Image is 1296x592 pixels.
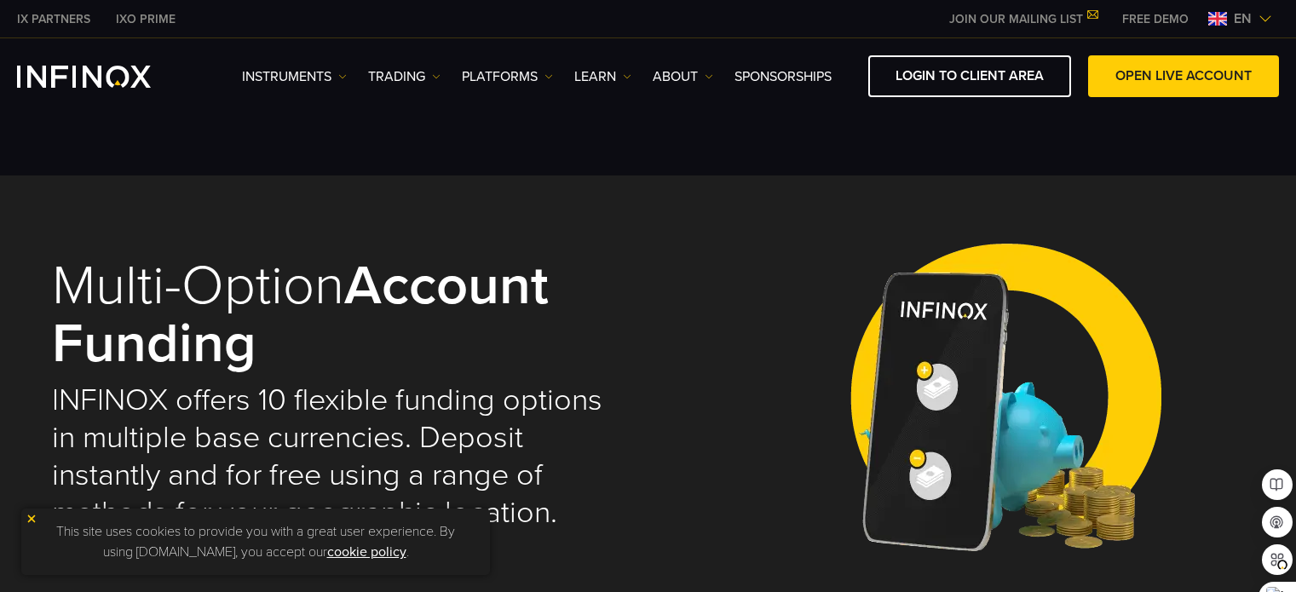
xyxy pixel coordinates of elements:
a: INFINOX MENU [1109,10,1201,28]
a: INFINOX [4,10,103,28]
a: SPONSORSHIPS [734,66,832,87]
strong: Account Funding [52,252,549,377]
a: LOGIN TO CLIENT AREA [868,55,1071,97]
span: en [1227,9,1259,29]
p: This site uses cookies to provide you with a great user experience. By using [DOMAIN_NAME], you a... [30,517,481,566]
a: Instruments [242,66,347,87]
a: Learn [574,66,631,87]
img: yellow close icon [26,513,37,525]
a: JOIN OUR MAILING LIST [936,12,1109,26]
h1: Multi-Option [52,257,625,374]
a: cookie policy [327,543,406,560]
h2: INFINOX offers 10 flexible funding options in multiple base currencies. Deposit instantly and for... [52,382,625,532]
a: ABOUT [653,66,713,87]
a: INFINOX Logo [17,66,191,88]
a: TRADING [368,66,441,87]
a: INFINOX [103,10,188,28]
a: OPEN LIVE ACCOUNT [1088,55,1279,97]
a: PLATFORMS [462,66,553,87]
